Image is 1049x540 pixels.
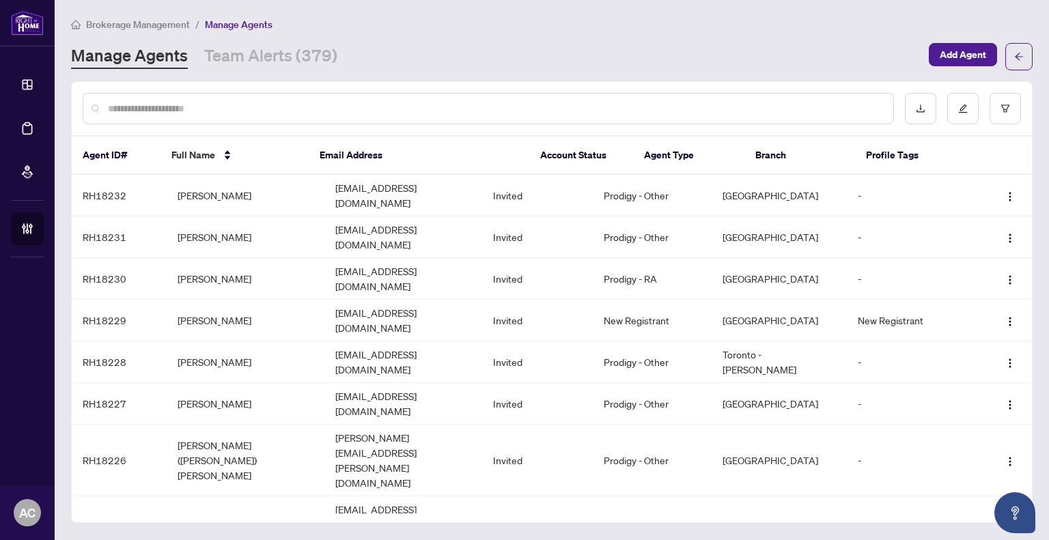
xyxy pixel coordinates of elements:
td: Prodigy - Other [593,216,711,258]
td: Invited [482,383,593,425]
span: home [71,20,81,29]
td: Invited [482,496,593,538]
span: download [916,104,925,113]
th: Account Status [529,137,633,175]
td: Invited [482,175,593,216]
a: Manage Agents [71,44,188,69]
img: Logo [1005,191,1016,202]
td: [GEOGRAPHIC_DATA] [712,496,848,538]
td: RH18231 [72,216,167,258]
td: [PERSON_NAME] [167,341,324,383]
button: Logo [999,449,1021,471]
td: RH18225 [72,496,167,538]
td: - [847,341,981,383]
span: arrow-left [1014,52,1024,61]
span: Full Name [171,147,215,162]
td: [PERSON_NAME] [167,175,324,216]
button: Logo [999,309,1021,331]
img: Logo [1005,399,1016,410]
td: [GEOGRAPHIC_DATA] [712,425,848,496]
th: Agent Type [633,137,744,175]
td: - [847,216,981,258]
img: Logo [1005,358,1016,369]
td: [EMAIL_ADDRESS][DOMAIN_NAME] [324,175,482,216]
td: [PERSON_NAME] [167,383,324,425]
td: New Registrant [847,300,981,341]
td: Invited [482,341,593,383]
td: [PERSON_NAME] [167,258,324,300]
button: filter [990,93,1021,124]
td: [EMAIL_ADDRESS][DOMAIN_NAME] [324,383,482,425]
td: Prodigy - Other [593,341,711,383]
th: Agent ID# [72,137,160,175]
td: [EMAIL_ADDRESS][DOMAIN_NAME] [324,496,482,538]
td: - [847,175,981,216]
td: RH18230 [72,258,167,300]
td: [EMAIL_ADDRESS][DOMAIN_NAME] [324,258,482,300]
td: [GEOGRAPHIC_DATA] [712,175,848,216]
td: [GEOGRAPHIC_DATA] [712,258,848,300]
td: [EMAIL_ADDRESS][DOMAIN_NAME] [324,300,482,341]
button: Add Agent [929,43,997,66]
button: Logo [999,184,1021,206]
td: RH18226 [72,425,167,496]
td: [EMAIL_ADDRESS][DOMAIN_NAME] [324,341,482,383]
td: New Registrant [593,300,711,341]
button: Logo [999,268,1021,289]
button: Logo [999,351,1021,373]
th: Branch [744,137,856,175]
td: [GEOGRAPHIC_DATA] [712,300,848,341]
td: Toronto - [PERSON_NAME] [712,341,848,383]
td: - [847,383,981,425]
td: - [847,425,981,496]
a: Team Alerts (379) [204,44,337,69]
td: [EMAIL_ADDRESS][DOMAIN_NAME] [324,216,482,258]
span: AC [19,503,36,522]
td: Invited [482,300,593,341]
td: [GEOGRAPHIC_DATA] [712,216,848,258]
td: Invited [482,216,593,258]
td: Prodigy - Other [593,425,711,496]
button: Logo [999,393,1021,414]
td: - [847,258,981,300]
td: [GEOGRAPHIC_DATA] [712,383,848,425]
td: RH18229 [72,300,167,341]
td: Invited [482,258,593,300]
span: Brokerage Management [86,18,190,31]
img: Logo [1005,233,1016,244]
button: download [905,93,936,124]
button: Logo [999,226,1021,248]
li: / [195,16,199,32]
td: [PERSON_NAME] [167,300,324,341]
img: Logo [1005,316,1016,327]
span: Manage Agents [205,18,272,31]
td: [PERSON_NAME] [167,216,324,258]
td: Prodigy - Other [593,175,711,216]
span: edit [958,104,968,113]
td: RH18228 [72,341,167,383]
td: New Registrant [847,496,981,538]
td: Invited [482,425,593,496]
span: Add Agent [940,44,986,66]
td: [PERSON_NAME] ([PERSON_NAME]) [PERSON_NAME] [167,425,324,496]
img: Logo [1005,456,1016,467]
th: Full Name [160,137,309,175]
th: Email Address [309,137,530,175]
img: logo [11,10,44,35]
span: filter [1001,104,1010,113]
td: Prodigy - RA [593,258,711,300]
button: edit [947,93,979,124]
td: [PERSON_NAME] [167,496,324,538]
td: RH18232 [72,175,167,216]
img: Logo [1005,274,1016,285]
td: RH18227 [72,383,167,425]
td: New Registrant [593,496,711,538]
td: [PERSON_NAME][EMAIL_ADDRESS][PERSON_NAME][DOMAIN_NAME] [324,425,482,496]
button: Open asap [994,492,1035,533]
td: Prodigy - Other [593,383,711,425]
th: Profile Tags [855,137,981,175]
